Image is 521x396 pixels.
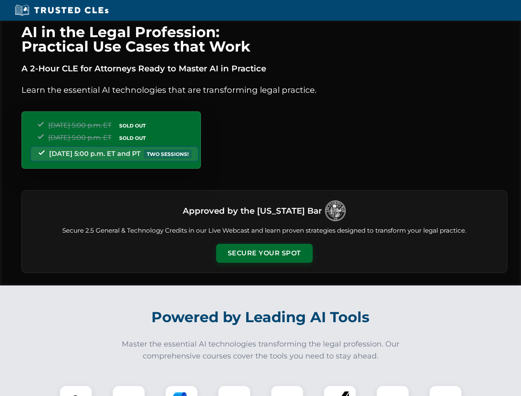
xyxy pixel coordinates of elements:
p: Learn the essential AI technologies that are transforming legal practice. [21,83,507,97]
img: Trusted CLEs [12,4,111,16]
p: Master the essential AI technologies transforming the legal profession. Our comprehensive courses... [116,338,405,362]
p: Secure 2.5 General & Technology Credits in our Live Webcast and learn proven strategies designed ... [32,226,497,236]
button: Secure Your Spot [216,244,313,263]
span: [DATE] 5:00 p.m. ET [48,134,111,141]
h2: Powered by Leading AI Tools [32,303,489,332]
p: A 2-Hour CLE for Attorneys Ready to Master AI in Practice [21,62,507,75]
h3: Approved by the [US_STATE] Bar [183,203,322,218]
span: SOLD OUT [116,121,149,130]
img: Logo [325,200,346,221]
h1: AI in the Legal Profession: Practical Use Cases that Work [21,25,507,54]
span: SOLD OUT [116,134,149,142]
span: [DATE] 5:00 p.m. ET [48,121,111,129]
